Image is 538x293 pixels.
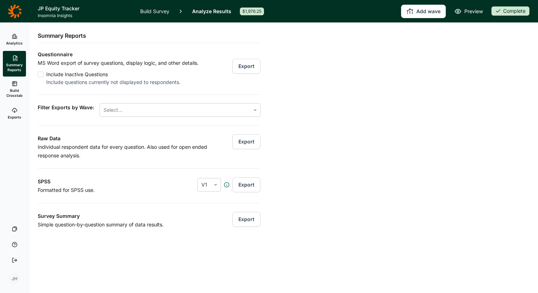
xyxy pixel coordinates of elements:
span: Preview [464,7,483,16]
button: Export [232,177,260,192]
a: Summary Reports [3,51,26,77]
div: JH [9,273,20,284]
p: MS Word export of survey questions, display logic, and other details. [38,59,199,67]
a: Preview [454,7,483,16]
span: Analytics [6,41,23,46]
h3: SPSS [38,177,159,186]
span: Build Crosstab [6,88,23,98]
a: Build Crosstab [3,77,26,102]
p: Formatted for SPSS use. [38,186,159,194]
h3: Raw Data [38,134,208,143]
div: Include questions currently not displayed to respondents. [46,79,199,86]
button: Add wave [401,5,446,18]
button: Export [232,59,260,74]
span: Filter Exports by Wave: [38,103,94,117]
p: Individual respondent data for every question. Also used for open ended response analysis. [38,143,208,160]
button: Export [232,134,260,149]
div: Include Inactive Questions [46,70,199,79]
a: Exports [3,102,26,125]
div: $1,976.25 [240,7,264,15]
h3: Questionnaire [38,50,260,59]
button: Export [232,212,260,227]
p: Simple question-by-question summary of data results. [38,220,216,229]
h3: Survey Summary [38,212,216,220]
h1: JP Equity Tracker [38,4,132,13]
span: Insomnia Insights [38,13,132,19]
button: Complete [491,6,529,16]
span: Summary Reports [6,62,23,72]
span: Exports [8,115,21,120]
h2: Summary Reports [38,31,86,40]
a: Analytics [3,28,26,51]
